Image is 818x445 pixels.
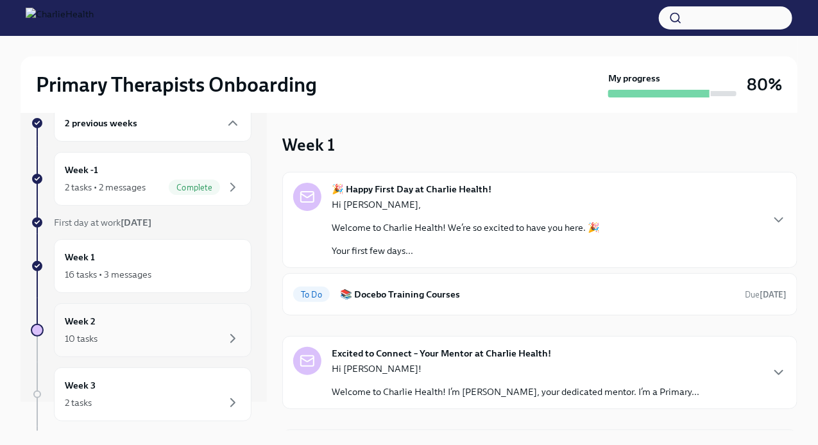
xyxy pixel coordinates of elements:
span: Due [745,290,787,299]
span: Complete [169,183,220,192]
p: Welcome to Charlie Health! We’re so excited to have you here. 🎉 [332,221,600,234]
a: Week 210 tasks [31,303,251,357]
h6: Week 3 [65,378,96,392]
h6: Week -1 [65,163,98,177]
div: 2 previous weeks [54,105,251,142]
a: Week 116 tasks • 3 messages [31,239,251,293]
p: Welcome to Charlie Health! I’m [PERSON_NAME], your dedicated mentor. I’m a Primary... [332,385,699,398]
h6: 2 previous weeks [65,116,137,130]
strong: [DATE] [760,290,787,299]
div: 2 tasks • 2 messages [65,181,146,194]
a: To Do📚 Docebo Training CoursesDue[DATE] [293,284,787,305]
a: Week -12 tasks • 2 messagesComplete [31,152,251,206]
h6: Week 1 [65,250,95,264]
p: Hi [PERSON_NAME]! [332,362,699,375]
p: Your first few days... [332,244,600,257]
h2: Primary Therapists Onboarding [36,72,317,97]
a: First day at work[DATE] [31,216,251,229]
span: First day at work [54,217,151,228]
strong: [DATE] [121,217,151,228]
span: To Do [293,290,330,299]
span: August 19th, 2025 09:00 [745,289,787,301]
p: Hi [PERSON_NAME], [332,198,600,211]
a: Week 32 tasks [31,367,251,421]
h3: Week 1 [282,133,335,156]
img: CharlieHealth [26,8,94,28]
strong: Excited to Connect – Your Mentor at Charlie Health! [332,347,551,360]
div: 16 tasks • 3 messages [65,268,151,281]
h6: Week 2 [65,314,96,328]
h6: 📚 Docebo Training Courses [340,287,735,301]
h3: 80% [747,73,782,96]
div: 10 tasks [65,332,98,345]
div: 2 tasks [65,396,92,409]
strong: 🎉 Happy First Day at Charlie Health! [332,183,491,196]
strong: My progress [608,72,660,85]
